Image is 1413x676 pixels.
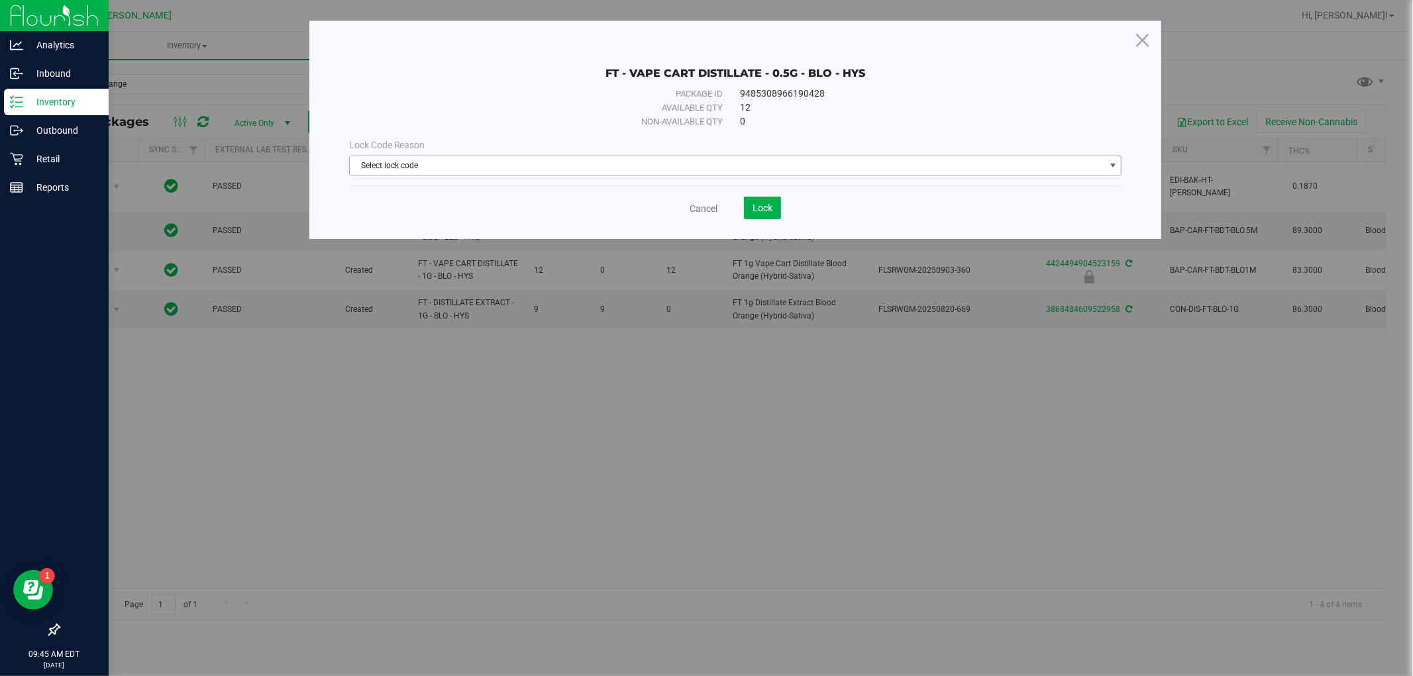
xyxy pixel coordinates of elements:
[23,94,103,110] p: Inventory
[350,156,1105,175] span: Select lock code
[13,570,53,610] iframe: Resource center
[10,181,23,194] inline-svg: Reports
[740,115,1088,128] div: 0
[744,197,781,219] button: Lock
[740,87,1088,101] div: 9485308966190428
[10,124,23,137] inline-svg: Outbound
[6,660,103,670] p: [DATE]
[740,101,1088,115] div: 12
[1104,156,1121,175] span: select
[23,179,103,195] p: Reports
[23,151,103,167] p: Retail
[39,568,55,584] iframe: Resource center unread badge
[6,648,103,660] p: 09:45 AM EDT
[690,202,717,215] a: Cancel
[753,203,772,213] span: Lock
[10,152,23,166] inline-svg: Retail
[383,115,723,128] div: Non-available qty
[349,140,425,150] span: Lock Code Reason
[10,67,23,80] inline-svg: Inbound
[23,37,103,53] p: Analytics
[349,47,1122,80] div: FT - VAPE CART DISTILLATE - 0.5G - BLO - HYS
[10,38,23,52] inline-svg: Analytics
[10,95,23,109] inline-svg: Inventory
[23,66,103,81] p: Inbound
[383,101,723,115] div: Available qty
[23,122,103,138] p: Outbound
[383,87,723,101] div: Package ID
